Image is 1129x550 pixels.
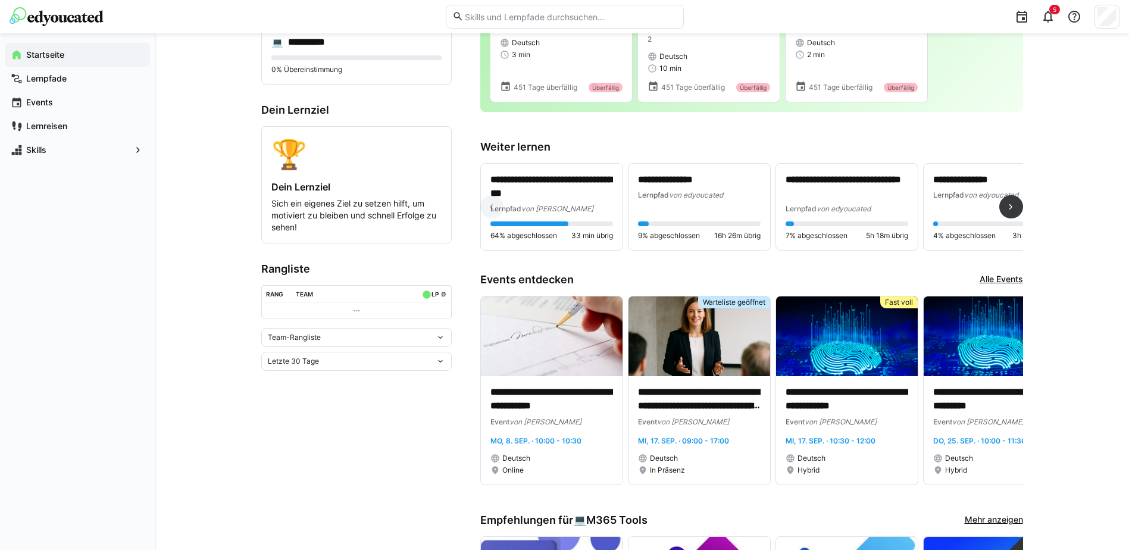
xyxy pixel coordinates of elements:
[924,296,1065,376] img: image
[261,104,452,117] h3: Dein Lernziel
[490,231,557,240] span: 64% abgeschlossen
[786,436,875,445] span: Mi, 17. Sep. · 10:30 - 12:00
[817,204,871,213] span: von edyoucated
[261,262,452,276] h3: Rangliste
[481,296,623,376] img: image
[650,465,685,475] span: In Präsenz
[786,417,805,426] span: Event
[736,83,770,92] div: Überfällig
[1012,231,1056,240] span: 3h 28m übrig
[659,52,687,61] span: Deutsch
[661,83,725,92] span: 451 Tage überfällig
[296,290,313,298] div: Team
[1053,6,1056,13] span: 5
[659,64,681,73] span: 10 min
[521,204,593,213] span: von [PERSON_NAME]
[703,298,765,307] span: Warteliste geöffnet
[638,436,729,445] span: Mi, 17. Sep. · 09:00 - 17:00
[266,290,283,298] div: Rang
[512,50,530,60] span: 3 min
[480,273,574,286] h3: Events entdecken
[512,38,540,48] span: Deutsch
[648,11,767,43] span: Extern - Individuelle Kompetenz: Rhetorik (HsH) Gruppe 2
[628,296,770,376] img: image
[490,204,521,213] span: Lernpfad
[441,288,446,298] a: ø
[885,298,913,307] span: Fast voll
[490,436,581,445] span: Mo, 8. Sep. · 10:00 - 10:30
[268,357,319,366] span: Letzte 30 Tage
[809,83,872,92] span: 451 Tage überfällig
[586,514,648,527] span: M365 Tools
[271,65,442,74] p: 0% Übereinstimmung
[638,190,669,199] span: Lernpfad
[480,140,1023,154] h3: Weiter lernen
[786,204,817,213] span: Lernpfad
[650,454,678,463] span: Deutsch
[776,296,918,376] img: image
[798,454,825,463] span: Deutsch
[884,83,918,92] div: Überfällig
[952,417,1024,426] span: von [PERSON_NAME]
[965,514,1023,527] a: Mehr anzeigen
[571,231,613,240] span: 33 min übrig
[514,83,577,92] span: 451 Tage überfällig
[964,190,1018,199] span: von edyoucated
[271,181,442,193] h4: Dein Lernziel
[268,333,321,342] span: Team-Rangliste
[933,231,996,240] span: 4% abgeschlossen
[933,190,964,199] span: Lernpfad
[490,417,509,426] span: Event
[786,231,847,240] span: 7% abgeschlossen
[866,231,908,240] span: 5h 18m übrig
[933,436,1026,445] span: Do, 25. Sep. · 10:00 - 11:30
[807,50,825,60] span: 2 min
[714,231,761,240] span: 16h 26m übrig
[945,465,967,475] span: Hybrid
[933,417,952,426] span: Event
[638,231,700,240] span: 9% abgeschlossen
[798,465,820,475] span: Hybrid
[657,417,729,426] span: von [PERSON_NAME]
[805,417,877,426] span: von [PERSON_NAME]
[480,514,648,527] h3: Empfehlungen für
[271,136,442,171] div: 🏆
[464,11,677,22] input: Skills und Lernpfade durchsuchen…
[669,190,723,199] span: von edyoucated
[573,514,648,527] div: 💻️
[502,454,530,463] span: Deutsch
[271,198,442,233] p: Sich ein eigenes Ziel zu setzen hilft, um motiviert zu bleiben und schnell Erfolge zu sehen!
[807,38,835,48] span: Deutsch
[980,273,1023,286] a: Alle Events
[502,465,524,475] span: Online
[945,454,973,463] span: Deutsch
[638,417,657,426] span: Event
[589,83,623,92] div: Überfällig
[431,290,439,298] div: LP
[271,36,283,48] div: 💻️
[509,417,581,426] span: von [PERSON_NAME]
